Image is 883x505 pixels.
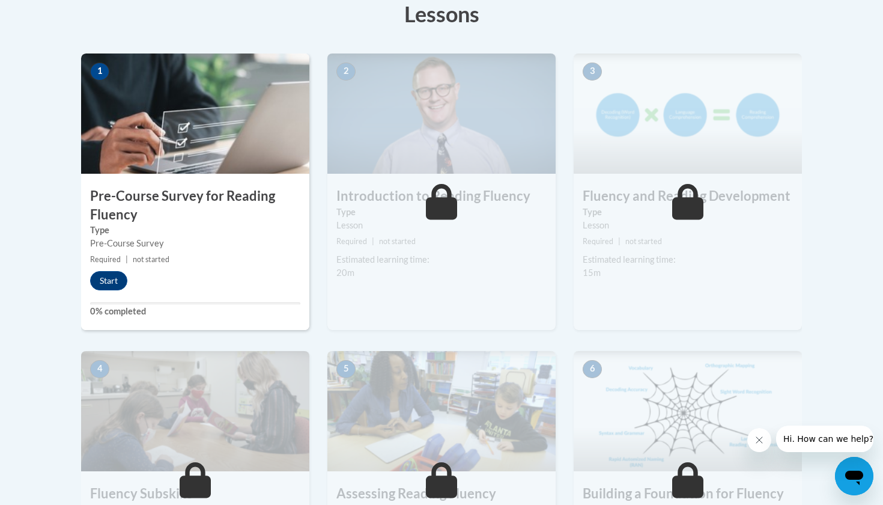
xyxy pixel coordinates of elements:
span: Required [583,237,613,246]
iframe: Close message [747,428,771,452]
h3: Building a Foundation for Fluency [574,485,802,503]
span: not started [133,255,169,264]
span: | [372,237,374,246]
h3: Pre-Course Survey for Reading Fluency [81,187,309,224]
span: 1 [90,63,109,81]
span: 20m [336,268,354,278]
img: Course Image [81,54,309,174]
h3: Introduction to Reading Fluency [327,187,556,206]
span: | [126,255,128,264]
iframe: Button to launch messaging window [835,457,873,495]
img: Course Image [574,54,802,174]
div: Lesson [336,219,547,232]
span: 6 [583,360,602,378]
span: not started [379,237,416,246]
iframe: Message from company [776,426,873,452]
div: Lesson [583,219,793,232]
span: Required [336,237,367,246]
span: Required [90,255,121,264]
div: Estimated learning time: [336,253,547,266]
button: Start [90,271,127,290]
div: Pre-Course Survey [90,237,300,250]
span: 4 [90,360,109,378]
span: | [618,237,621,246]
label: Type [336,206,547,219]
img: Course Image [327,54,556,174]
span: not started [625,237,662,246]
h3: Assessing Reading Fluency [327,485,556,503]
h3: Fluency and Reading Development [574,187,802,206]
span: 2 [336,63,356,81]
span: 3 [583,63,602,81]
label: 0% completed [90,305,300,318]
label: Type [90,224,300,237]
img: Course Image [574,351,802,471]
div: Estimated learning time: [583,253,793,266]
span: 5 [336,360,356,378]
h3: Fluency Subskills [81,485,309,503]
label: Type [583,206,793,219]
img: Course Image [327,351,556,471]
img: Course Image [81,351,309,471]
span: 15m [583,268,601,278]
